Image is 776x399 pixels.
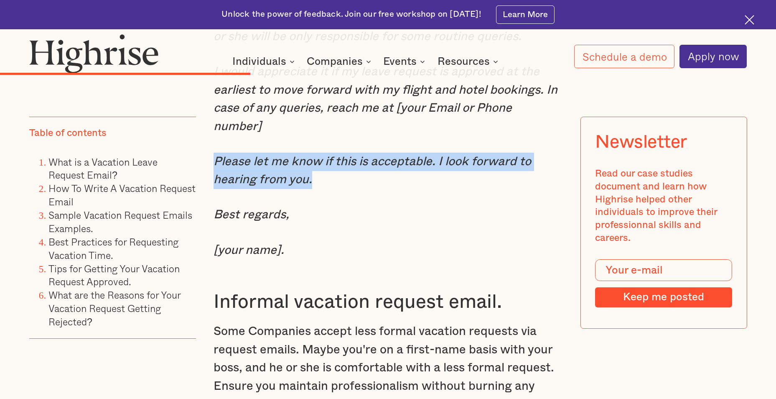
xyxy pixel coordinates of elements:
div: Individuals [232,56,297,66]
a: Apply now [679,45,747,68]
div: Events [383,56,427,66]
a: Best Practices for Requesting Vacation Time. [48,234,178,263]
div: Companies [307,56,363,66]
a: Learn More [496,5,555,24]
div: Newsletter [595,131,687,152]
em: Best regards, [214,209,289,221]
img: Cross icon [745,15,754,25]
form: Modal Form [595,259,732,307]
em: Please let me know if this is acceptable. I look forward to hearing from you. [214,156,531,186]
input: Your e-mail [595,259,732,281]
a: Sample Vacation Request Emails Examples. [48,207,192,236]
em: I would appreciate it if my leave request is approved at the earliest to move forward with my fli... [214,66,557,133]
div: Companies [307,56,374,66]
div: Individuals [232,56,286,66]
div: Table of contents [29,127,107,140]
div: Read our case studies document and learn how Highrise helped other individuals to improve their p... [595,167,732,245]
a: What is a Vacation Leave Request Email? [48,154,158,182]
div: Unlock the power of feedback. Join our free workshop on [DATE]! [221,9,481,20]
a: Schedule a demo [574,45,675,68]
input: Keep me posted [595,287,732,307]
div: Events [383,56,417,66]
div: Resources [438,56,501,66]
a: Tips for Getting Your Vacation Request Approved. [48,261,180,289]
div: Resources [438,56,490,66]
a: What are the Reasons for Your Vacation Request Getting Rejected? [48,287,181,329]
em: [your name]. [214,244,284,256]
h3: Informal vacation request email. [214,290,562,314]
img: Highrise logo [29,34,159,73]
a: How To Write A Vacation Request Email [48,181,196,209]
